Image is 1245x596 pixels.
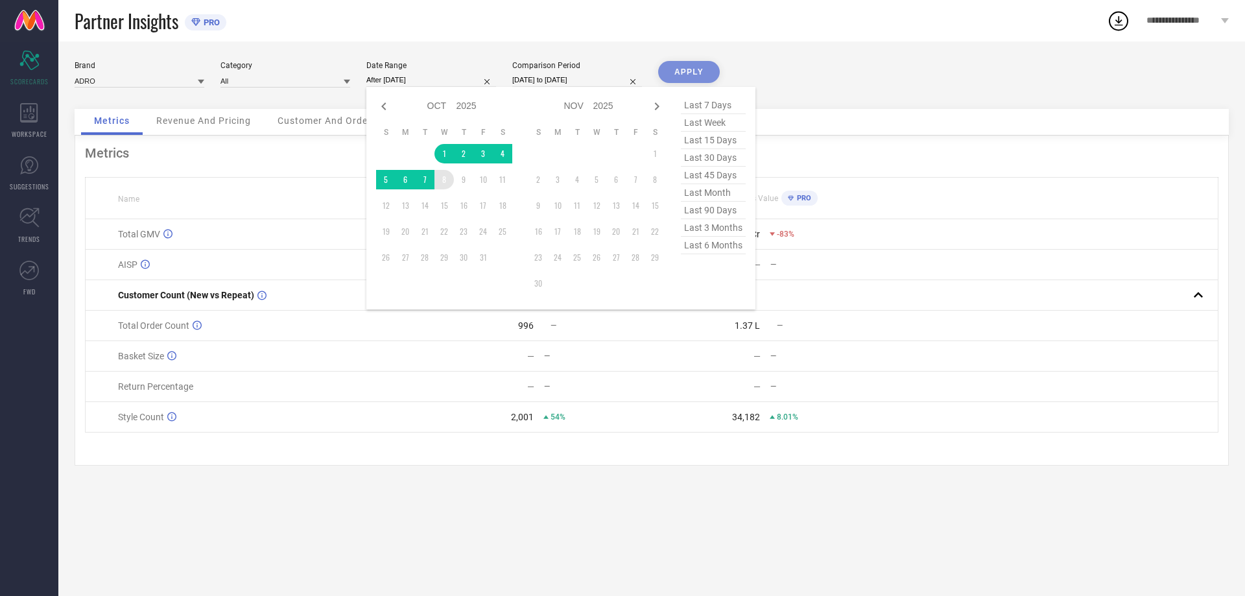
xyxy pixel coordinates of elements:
[473,170,493,189] td: Fri Oct 10 2025
[118,259,137,270] span: AISP
[645,248,665,267] td: Sat Nov 29 2025
[681,202,746,219] span: last 90 days
[587,127,606,137] th: Wednesday
[376,99,392,114] div: Previous month
[118,412,164,422] span: Style Count
[434,248,454,267] td: Wed Oct 29 2025
[681,167,746,184] span: last 45 days
[626,248,645,267] td: Fri Nov 28 2025
[548,248,567,267] td: Mon Nov 24 2025
[493,127,512,137] th: Saturday
[645,144,665,163] td: Sat Nov 01 2025
[454,222,473,241] td: Thu Oct 23 2025
[366,61,496,70] div: Date Range
[587,170,606,189] td: Wed Nov 05 2025
[473,196,493,215] td: Fri Oct 17 2025
[200,18,220,27] span: PRO
[528,127,548,137] th: Sunday
[735,320,760,331] div: 1.37 L
[454,248,473,267] td: Thu Oct 30 2025
[75,8,178,34] span: Partner Insights
[528,196,548,215] td: Sun Nov 09 2025
[12,129,47,139] span: WORKSPACE
[645,222,665,241] td: Sat Nov 22 2025
[551,321,556,330] span: —
[473,222,493,241] td: Fri Oct 24 2025
[1107,9,1130,32] div: Open download list
[681,149,746,167] span: last 30 days
[777,321,783,330] span: —
[118,229,160,239] span: Total GMV
[528,274,548,293] td: Sun Nov 30 2025
[396,170,415,189] td: Mon Oct 06 2025
[518,320,534,331] div: 996
[548,127,567,137] th: Monday
[434,127,454,137] th: Wednesday
[118,351,164,361] span: Basket Size
[626,170,645,189] td: Fri Nov 07 2025
[567,170,587,189] td: Tue Nov 04 2025
[511,412,534,422] div: 2,001
[512,61,642,70] div: Comparison Period
[606,222,626,241] td: Thu Nov 20 2025
[567,248,587,267] td: Tue Nov 25 2025
[777,230,794,239] span: -83%
[493,196,512,215] td: Sat Oct 18 2025
[649,99,665,114] div: Next month
[473,248,493,267] td: Fri Oct 31 2025
[118,290,254,300] span: Customer Count (New vs Repeat)
[777,412,798,422] span: 8.01%
[454,196,473,215] td: Thu Oct 16 2025
[528,222,548,241] td: Sun Nov 16 2025
[528,248,548,267] td: Sun Nov 23 2025
[548,222,567,241] td: Mon Nov 17 2025
[415,170,434,189] td: Tue Oct 07 2025
[473,144,493,163] td: Fri Oct 03 2025
[396,127,415,137] th: Monday
[544,352,651,361] div: —
[434,144,454,163] td: Wed Oct 01 2025
[94,115,130,126] span: Metrics
[23,287,36,296] span: FWD
[548,170,567,189] td: Mon Nov 03 2025
[473,127,493,137] th: Friday
[10,77,49,86] span: SCORECARDS
[606,170,626,189] td: Thu Nov 06 2025
[396,196,415,215] td: Mon Oct 13 2025
[770,382,877,391] div: —
[118,320,189,331] span: Total Order Count
[626,127,645,137] th: Friday
[434,222,454,241] td: Wed Oct 22 2025
[587,222,606,241] td: Wed Nov 19 2025
[626,196,645,215] td: Fri Nov 14 2025
[415,248,434,267] td: Tue Oct 28 2025
[551,412,565,422] span: 54%
[587,248,606,267] td: Wed Nov 26 2025
[454,127,473,137] th: Thursday
[587,196,606,215] td: Wed Nov 12 2025
[606,127,626,137] th: Thursday
[753,259,761,270] div: —
[278,115,377,126] span: Customer And Orders
[544,382,651,391] div: —
[681,114,746,132] span: last week
[366,73,496,87] input: Select date range
[376,222,396,241] td: Sun Oct 19 2025
[493,222,512,241] td: Sat Oct 25 2025
[415,127,434,137] th: Tuesday
[681,219,746,237] span: last 3 months
[567,127,587,137] th: Tuesday
[376,196,396,215] td: Sun Oct 12 2025
[376,248,396,267] td: Sun Oct 26 2025
[118,381,193,392] span: Return Percentage
[645,170,665,189] td: Sat Nov 08 2025
[493,144,512,163] td: Sat Oct 04 2025
[118,195,139,204] span: Name
[770,352,877,361] div: —
[376,127,396,137] th: Sunday
[85,145,1218,161] div: Metrics
[75,61,204,70] div: Brand
[645,196,665,215] td: Sat Nov 15 2025
[548,196,567,215] td: Mon Nov 10 2025
[220,61,350,70] div: Category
